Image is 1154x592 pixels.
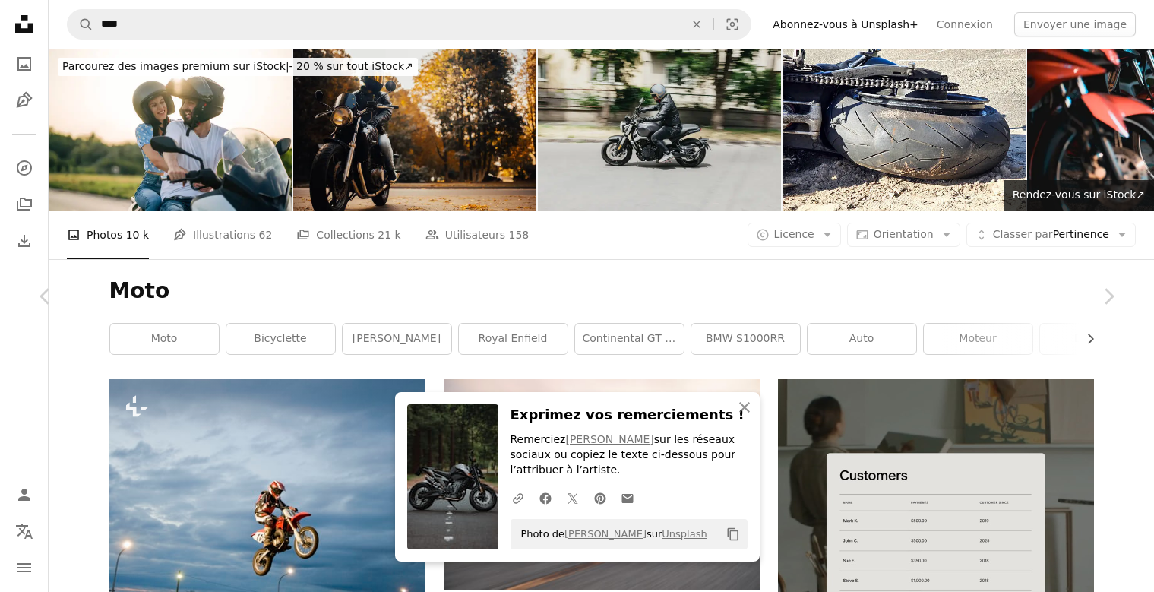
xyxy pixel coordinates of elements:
[774,228,814,240] span: Licence
[748,223,841,247] button: Licence
[9,153,40,183] a: Explorer
[425,211,530,259] a: Utilisateurs 158
[993,228,1053,240] span: Classer par
[764,12,928,36] a: Abonnez-vous à Unsplash+
[58,58,418,76] div: - 20 % sur tout iStock ↗
[564,528,647,540] a: [PERSON_NAME]
[9,189,40,220] a: Collections
[9,85,40,116] a: Illustrations
[68,10,93,39] button: Rechercher sur Unsplash
[565,433,653,445] a: [PERSON_NAME]
[110,324,219,354] a: moto
[259,226,273,243] span: 62
[9,552,40,583] button: Menu
[847,223,960,247] button: Orientation
[49,49,292,211] img: Heureux jeune couple roulant sur une moto sur la route dans la nature
[924,324,1032,354] a: moteur
[1013,188,1145,201] span: Rendez-vous sur iStock ↗
[714,10,751,39] button: Recherche de visuels
[559,483,586,513] a: Partagez-leTwitter
[514,522,707,546] span: Photo de sur
[680,10,713,39] button: Effacer
[1040,324,1149,354] a: DUCATI
[9,516,40,546] button: Langue
[62,60,289,72] span: Parcourez des images premium sur iStock |
[9,480,40,510] a: Connexion / S’inscrire
[720,521,746,547] button: Copier dans le presse-papier
[966,223,1136,247] button: Classer parPertinence
[444,379,760,590] img: homme sur une moto de croisière noire sur l’autoroute
[459,324,568,354] a: royal enfield
[293,49,536,211] img: Motocycliste dans un casque avec une moto classique à l’automne. Motard élégant dans une veste en...
[226,324,335,354] a: Bicyclette
[9,49,40,79] a: Photos
[614,483,641,513] a: Partager par mail
[928,12,1002,36] a: Connexion
[67,9,751,40] form: Rechercher des visuels sur tout le site
[532,483,559,513] a: Partagez-leFacebook
[691,324,800,354] a: BMW S1000RR
[511,432,748,478] p: Remerciez sur les réseaux sociaux ou copiez le texte ci-dessous pour l’attribuer à l’artiste.
[783,49,1026,211] img: Closeup burnet out motorcycle, background with copy space
[1004,180,1154,211] a: Rendez-vous sur iStock↗
[586,483,614,513] a: Partagez-lePinterest
[109,277,1094,305] h1: Moto
[662,528,707,540] a: Unsplash
[509,226,530,243] span: 158
[378,226,400,243] span: 21 k
[109,511,425,524] a: une personne sur une moto hors route qui saute en l’air
[296,211,400,259] a: Collections 21 k
[993,227,1109,242] span: Pertinence
[49,49,427,85] a: Parcourez des images premium sur iStock|- 20 % sur tout iStock↗
[808,324,916,354] a: auto
[173,211,272,259] a: Illustrations 62
[511,404,748,426] h3: Exprimez vos remerciements !
[874,228,934,240] span: Orientation
[575,324,684,354] a: Continental GT 650
[1063,223,1154,369] a: Suivant
[1014,12,1136,36] button: Envoyer une image
[538,49,781,211] img: Je suis si rapide
[343,324,451,354] a: [PERSON_NAME]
